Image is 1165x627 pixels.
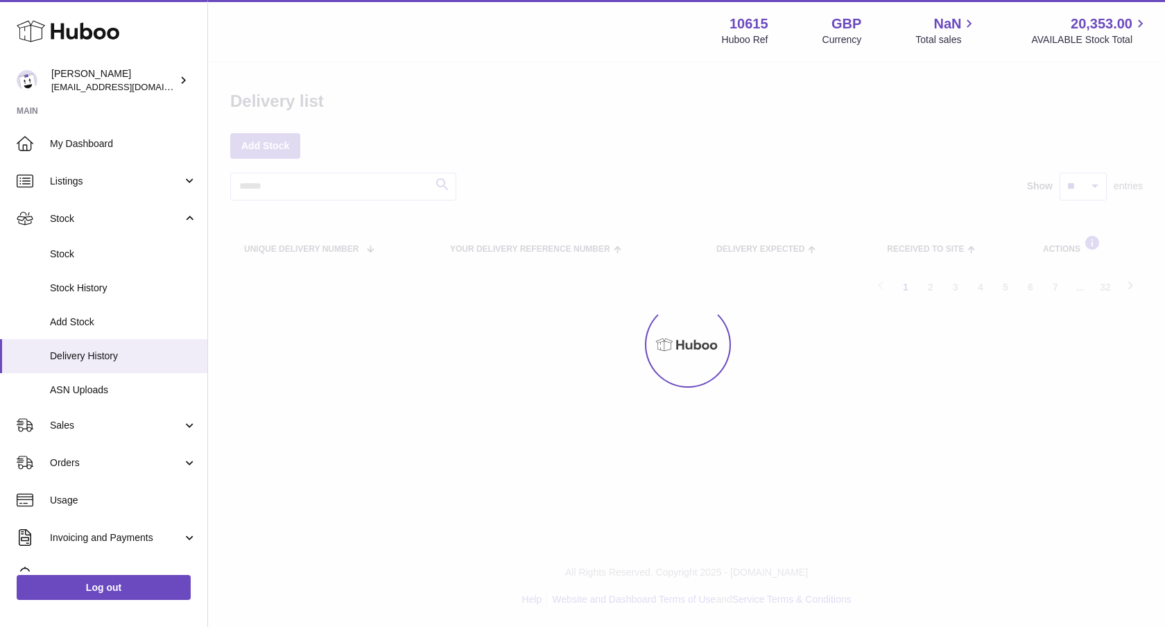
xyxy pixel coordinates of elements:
span: My Dashboard [50,137,197,151]
div: [PERSON_NAME] [51,67,176,94]
span: ASN Uploads [50,384,197,397]
span: Stock [50,248,197,261]
a: NaN Total sales [915,15,977,46]
span: AVAILABLE Stock Total [1031,33,1148,46]
span: Invoicing and Payments [50,531,182,544]
span: Stock [50,212,182,225]
strong: GBP [831,15,861,33]
div: Huboo Ref [722,33,768,46]
span: [EMAIL_ADDRESS][DOMAIN_NAME] [51,81,204,92]
div: Currency [822,33,862,46]
strong: 10615 [730,15,768,33]
img: fulfillment@fable.com [17,70,37,91]
span: Add Stock [50,316,197,329]
span: Listings [50,175,182,188]
span: Total sales [915,33,977,46]
span: NaN [933,15,961,33]
span: Cases [50,569,197,582]
span: 20,353.00 [1071,15,1132,33]
a: 20,353.00 AVAILABLE Stock Total [1031,15,1148,46]
a: Log out [17,575,191,600]
span: Sales [50,419,182,432]
span: Orders [50,456,182,470]
span: Delivery History [50,350,197,363]
span: Usage [50,494,197,507]
span: Stock History [50,282,197,295]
